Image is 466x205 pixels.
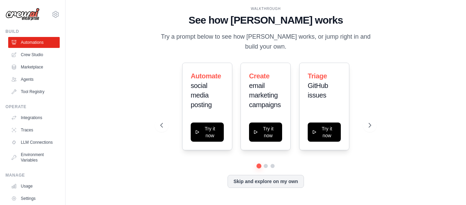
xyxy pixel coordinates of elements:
a: LLM Connections [8,137,60,148]
a: Crew Studio [8,49,60,60]
a: Integrations [8,112,60,123]
button: Try it now [249,123,282,142]
div: Operate [5,104,60,110]
span: Triage [308,72,327,80]
p: Try a prompt below to see how [PERSON_NAME] works, or jump right in and build your own. [160,32,371,52]
button: Skip and explore on my own [228,175,304,188]
a: Settings [8,193,60,204]
iframe: Chat Widget [432,172,466,205]
span: Create [249,72,270,80]
span: Automate [191,72,221,80]
span: social media posting [191,82,212,108]
span: email marketing campaigns [249,82,281,108]
button: Try it now [191,123,224,142]
div: Build [5,29,60,34]
a: Usage [8,181,60,192]
a: Environment Variables [8,149,60,166]
div: Manage [5,172,60,178]
img: Logo [5,8,40,21]
a: Automations [8,37,60,48]
a: Marketplace [8,62,60,73]
a: Agents [8,74,60,85]
span: GitHub issues [308,82,328,99]
a: Traces [8,125,60,136]
div: WALKTHROUGH [160,6,371,11]
button: Try it now [308,123,341,142]
a: Tool Registry [8,86,60,97]
h1: See how [PERSON_NAME] works [160,14,371,26]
